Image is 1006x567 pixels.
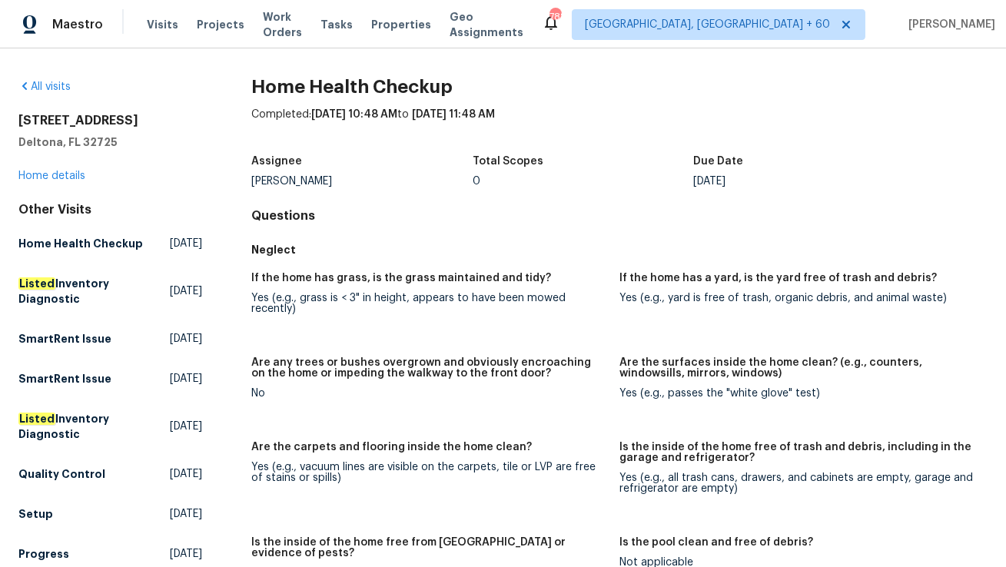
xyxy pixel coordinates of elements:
em: Listed [18,277,55,290]
h5: Inventory Diagnostic [18,411,170,442]
span: [DATE] [170,371,202,386]
h5: Are the surfaces inside the home clean? (e.g., counters, windowsills, mirrors, windows) [619,357,975,379]
span: [DATE] [170,466,202,482]
h5: Setup [18,506,53,522]
h5: If the home has a yard, is the yard free of trash and debris? [619,273,937,283]
h5: Deltona, FL 32725 [18,134,202,150]
span: [DATE] [170,546,202,562]
div: 788 [549,9,560,25]
a: SmartRent Issue[DATE] [18,325,202,353]
h5: Is the inside of the home free of trash and debris, including in the garage and refrigerator? [619,442,975,463]
h5: Inventory Diagnostic [18,276,170,307]
span: [DATE] [170,419,202,434]
span: [DATE] [170,283,202,299]
h5: If the home has grass, is the grass maintained and tidy? [251,273,551,283]
h5: Is the inside of the home free from [GEOGRAPHIC_DATA] or evidence of pests? [251,537,607,559]
span: Properties [371,17,431,32]
span: Maestro [52,17,103,32]
h5: Neglect [251,242,988,257]
h5: Assignee [251,156,302,167]
span: [DATE] [170,506,202,522]
div: Yes (e.g., grass is < 3" in height, appears to have been mowed recently) [251,293,607,314]
div: Yes (e.g., yard is free of trash, organic debris, and animal waste) [619,293,975,303]
span: [DATE] [170,331,202,346]
span: Tasks [320,19,353,30]
em: Listed [18,413,55,425]
a: ListedInventory Diagnostic[DATE] [18,270,202,313]
a: Home details [18,171,85,181]
h5: Are any trees or bushes overgrown and obviously encroaching on the home or impeding the walkway t... [251,357,607,379]
h5: Are the carpets and flooring inside the home clean? [251,442,532,453]
div: Yes (e.g., vacuum lines are visible on the carpets, tile or LVP are free of stains or spills) [251,462,607,483]
span: [DATE] [170,236,202,251]
h5: Due Date [693,156,743,167]
div: Yes (e.g., passes the "white glove" test) [619,388,975,399]
span: [GEOGRAPHIC_DATA], [GEOGRAPHIC_DATA] + 60 [585,17,830,32]
a: SmartRent Issue[DATE] [18,365,202,393]
div: Other Visits [18,202,202,217]
span: Projects [197,17,244,32]
a: ListedInventory Diagnostic[DATE] [18,405,202,448]
h4: Questions [251,208,988,224]
a: Setup[DATE] [18,500,202,528]
h5: SmartRent Issue [18,331,111,346]
div: Completed: to [251,107,988,147]
h5: Home Health Checkup [18,236,143,251]
span: [DATE] 10:48 AM [311,109,397,120]
span: Work Orders [263,9,302,40]
h5: Is the pool clean and free of debris? [619,537,813,548]
div: [DATE] [693,176,914,187]
span: [PERSON_NAME] [902,17,995,32]
span: Visits [147,17,178,32]
a: Home Health Checkup[DATE] [18,230,202,257]
h5: Total Scopes [473,156,543,167]
span: [DATE] 11:48 AM [412,109,495,120]
div: [PERSON_NAME] [251,176,472,187]
span: Geo Assignments [450,9,523,40]
div: 0 [473,176,693,187]
div: No [251,388,607,399]
a: Quality Control[DATE] [18,460,202,488]
h5: SmartRent Issue [18,371,111,386]
h5: Quality Control [18,466,105,482]
div: Yes (e.g., all trash cans, drawers, and cabinets are empty, garage and refrigerator are empty) [619,472,975,494]
a: All visits [18,81,71,92]
h2: [STREET_ADDRESS] [18,113,202,128]
h2: Home Health Checkup [251,79,988,94]
h5: Progress [18,546,69,562]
